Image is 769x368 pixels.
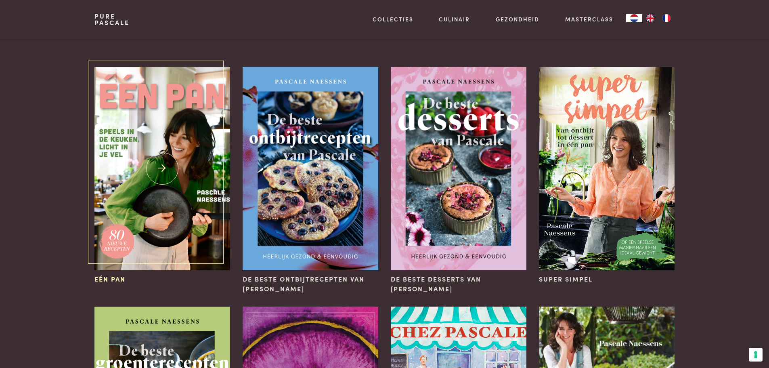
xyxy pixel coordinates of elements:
[626,14,642,22] a: NL
[391,67,526,294] a: De beste desserts van Pascale De beste desserts van [PERSON_NAME]
[94,13,130,26] a: PurePascale
[539,67,674,270] img: Super Simpel
[391,274,526,294] span: De beste desserts van [PERSON_NAME]
[539,274,593,284] span: Super Simpel
[642,14,658,22] a: EN
[94,67,230,270] img: Eén pan
[94,274,126,284] span: Eén pan
[626,14,642,22] div: Language
[439,15,470,23] a: Culinair
[626,14,675,22] aside: Language selected: Nederlands
[539,67,674,284] a: Super Simpel Super Simpel
[243,67,378,294] a: De beste ontbijtrecepten van Pascale De beste ontbijtrecepten van [PERSON_NAME]
[565,15,613,23] a: Masterclass
[496,15,539,23] a: Gezondheid
[243,67,378,270] img: De beste ontbijtrecepten van Pascale
[94,67,230,284] a: Eén pan Eén pan
[243,274,378,294] span: De beste ontbijtrecepten van [PERSON_NAME]
[373,15,413,23] a: Collecties
[391,67,526,270] img: De beste desserts van Pascale
[658,14,675,22] a: FR
[642,14,675,22] ul: Language list
[749,348,763,362] button: Uw voorkeuren voor toestemming voor trackingtechnologieën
